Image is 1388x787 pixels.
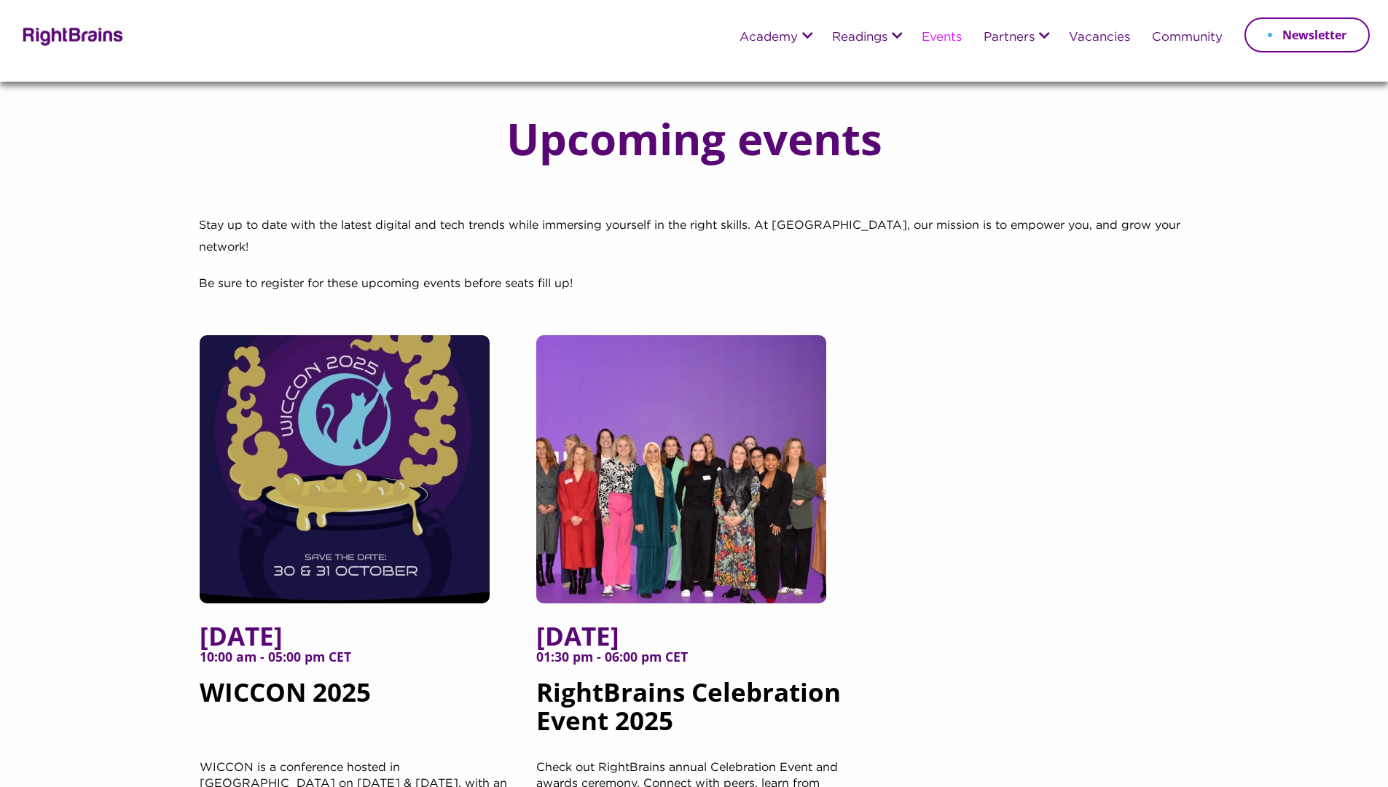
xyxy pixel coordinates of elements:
a: Partners [984,31,1035,44]
a: Vacancies [1069,31,1130,44]
img: Rightbrains [18,25,124,46]
a: Academy [740,31,798,44]
a: Community [1152,31,1223,44]
h5: RightBrains Celebration Event 2025 [536,622,851,760]
span: 10:00 am - 05:00 pm CET [200,650,514,678]
a: Newsletter [1244,17,1370,52]
span: 01:30 pm - 06:00 pm CET [536,650,851,678]
h5: WICCON 2025 [200,622,514,760]
h1: Upcoming events [477,114,911,163]
a: Events [922,31,962,44]
span: Be sure to register for these upcoming events before seats fill up! [199,278,573,289]
span: Stay up to date with the latest digital and tech trends while immersing yourself in the right ski... [199,220,1180,253]
a: Readings [832,31,887,44]
span: [DATE] [200,622,514,650]
span: [DATE] [536,622,851,650]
